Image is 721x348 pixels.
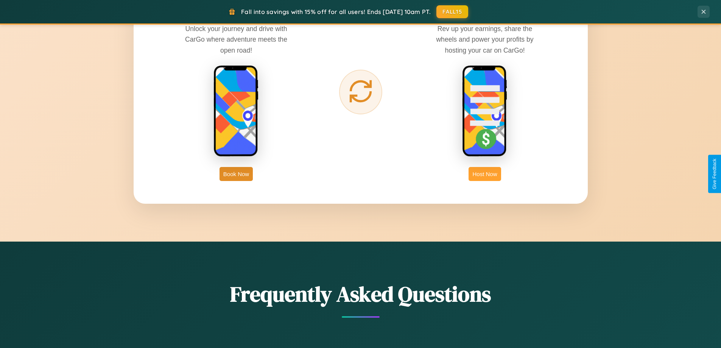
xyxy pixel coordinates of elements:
span: Fall into savings with 15% off for all users! Ends [DATE] 10am PT. [241,8,431,16]
button: FALL15 [436,5,468,18]
img: rent phone [213,65,259,158]
button: Book Now [220,167,253,181]
p: Unlock your journey and drive with CarGo where adventure meets the open road! [179,23,293,55]
button: Host Now [469,167,501,181]
p: Rev up your earnings, share the wheels and power your profits by hosting your car on CarGo! [428,23,542,55]
h2: Frequently Asked Questions [134,279,588,309]
img: host phone [462,65,508,158]
div: Give Feedback [712,159,717,189]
